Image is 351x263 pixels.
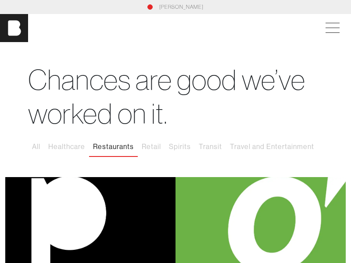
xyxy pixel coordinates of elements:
[159,3,204,11] a: [PERSON_NAME]
[138,138,165,156] button: Retail
[165,138,195,156] button: Spirits
[44,138,89,156] button: Healthcare
[28,138,44,156] button: All
[195,138,226,156] button: Transit
[28,63,323,131] h1: Chances are good we’ve worked on it.
[89,138,138,156] button: Restaurants
[226,138,318,156] button: Travel and Entertainment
